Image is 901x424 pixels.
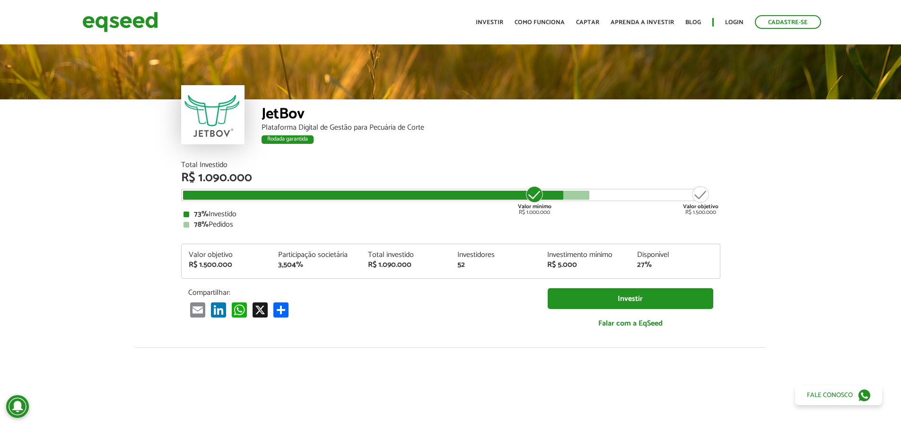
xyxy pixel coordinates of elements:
[189,261,264,269] div: R$ 1.500.000
[209,302,228,318] a: LinkedIn
[518,202,551,211] strong: Valor mínimo
[278,251,354,259] div: Participação societária
[548,314,713,333] a: Falar com a EqSeed
[194,218,209,231] strong: 78%
[725,19,744,26] a: Login
[181,161,720,169] div: Total Investido
[611,19,674,26] a: Aprenda a investir
[683,202,718,211] strong: Valor objetivo
[515,19,565,26] a: Como funciona
[795,385,882,405] a: Fale conosco
[547,251,623,259] div: Investimento mínimo
[368,261,444,269] div: R$ 1.090.000
[189,251,264,259] div: Valor objetivo
[547,261,623,269] div: R$ 5.000
[262,124,720,132] div: Plataforma Digital de Gestão para Pecuária de Corte
[755,15,821,29] a: Cadastre-se
[262,135,314,144] div: Rodada garantida
[278,261,354,269] div: 3,504%
[188,302,207,318] a: Email
[476,19,503,26] a: Investir
[230,302,249,318] a: WhatsApp
[637,261,713,269] div: 27%
[683,185,718,215] div: R$ 1.500.000
[188,288,534,297] p: Compartilhar:
[181,172,720,184] div: R$ 1.090.000
[457,261,533,269] div: 52
[457,251,533,259] div: Investidores
[637,251,713,259] div: Disponível
[685,19,701,26] a: Blog
[517,185,552,215] div: R$ 1.000.000
[82,9,158,35] img: EqSeed
[184,211,718,218] div: Investido
[251,302,270,318] a: X
[576,19,599,26] a: Captar
[194,208,209,221] strong: 73%
[368,251,444,259] div: Total investido
[271,302,290,318] a: Compartilhar
[262,106,720,124] div: JetBov
[548,288,713,309] a: Investir
[184,221,718,229] div: Pedidos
